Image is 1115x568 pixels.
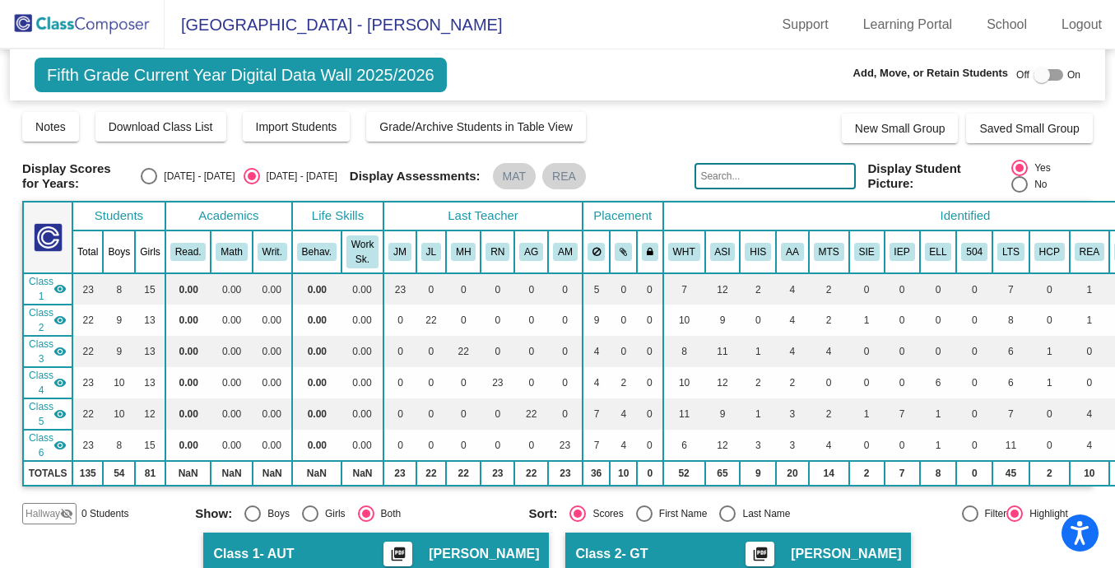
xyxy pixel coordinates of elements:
[366,112,586,142] button: Grade/Archive Students in Table View
[1075,243,1104,261] button: REA
[416,305,446,336] td: 22
[809,230,849,273] th: MTSS Module
[663,305,705,336] td: 10
[548,398,583,430] td: 0
[341,430,383,461] td: 0.00
[637,273,663,305] td: 0
[379,120,573,133] span: Grade/Archive Students in Table View
[740,336,776,367] td: 1
[481,461,514,486] td: 23
[663,367,705,398] td: 10
[740,273,776,305] td: 2
[776,367,809,398] td: 2
[583,336,611,367] td: 4
[637,398,663,430] td: 0
[842,114,959,143] button: New Small Group
[514,367,548,398] td: 0
[211,398,252,430] td: 0.00
[548,430,583,461] td: 23
[956,305,992,336] td: 0
[1070,230,1109,273] th: Reading Resource
[481,230,514,273] th: Rafaella Navarro
[493,163,537,189] mat-chip: MAT
[548,461,583,486] td: 23
[35,58,447,92] span: Fifth Grade Current Year Digital Data Wall 2025/2026
[809,430,849,461] td: 4
[1048,12,1115,38] a: Logout
[992,230,1029,273] th: Long-Term Sub
[485,243,509,261] button: RN
[481,398,514,430] td: 0
[253,398,292,430] td: 0.00
[211,461,252,486] td: NaN
[992,305,1029,336] td: 8
[481,430,514,461] td: 0
[23,305,72,336] td: Jessica Leonard - GT
[956,336,992,367] td: 0
[29,368,53,398] span: Class 4
[514,430,548,461] td: 0
[637,430,663,461] td: 0
[890,243,915,261] button: IEP
[72,305,103,336] td: 22
[956,398,992,430] td: 0
[705,305,741,336] td: 9
[292,430,341,461] td: 0.00
[740,367,776,398] td: 2
[416,273,446,305] td: 0
[256,120,337,133] span: Import Students
[956,230,992,273] th: Section 504
[109,120,213,133] span: Download Class List
[1029,430,1070,461] td: 0
[446,273,481,305] td: 0
[253,336,292,367] td: 0.00
[23,461,72,486] td: TOTALS
[1029,305,1070,336] td: 0
[383,273,416,305] td: 23
[446,430,481,461] td: 0
[165,430,211,461] td: 0.00
[583,398,611,430] td: 7
[849,336,885,367] td: 0
[849,273,885,305] td: 0
[23,430,72,461] td: Amy Minwalla - EL
[885,230,920,273] th: Individualized Education Plan
[663,230,705,273] th: White
[253,461,292,486] td: NaN
[22,112,79,142] button: Notes
[165,367,211,398] td: 0.00
[341,273,383,305] td: 0.00
[72,367,103,398] td: 23
[446,336,481,367] td: 22
[961,243,987,261] button: 504
[1029,230,1070,273] th: Health Care Plan
[1028,177,1047,192] div: No
[548,367,583,398] td: 0
[53,376,67,389] mat-icon: visibility
[514,398,548,430] td: 22
[885,305,920,336] td: 0
[776,430,809,461] td: 3
[610,461,637,486] td: 10
[243,112,351,142] button: Import Students
[481,336,514,367] td: 0
[383,336,416,367] td: 0
[346,235,379,268] button: Work Sk.
[22,161,128,191] span: Display Scores for Years:
[637,230,663,273] th: Keep with teacher
[973,12,1040,38] a: School
[165,336,211,367] td: 0.00
[23,273,72,305] td: Jodi Massack - AUT
[446,367,481,398] td: 0
[809,273,849,305] td: 2
[103,336,135,367] td: 9
[583,430,611,461] td: 7
[72,461,103,486] td: 135
[1028,161,1051,175] div: Yes
[610,273,637,305] td: 0
[383,305,416,336] td: 0
[446,461,481,486] td: 22
[663,430,705,461] td: 6
[992,398,1029,430] td: 7
[705,273,741,305] td: 12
